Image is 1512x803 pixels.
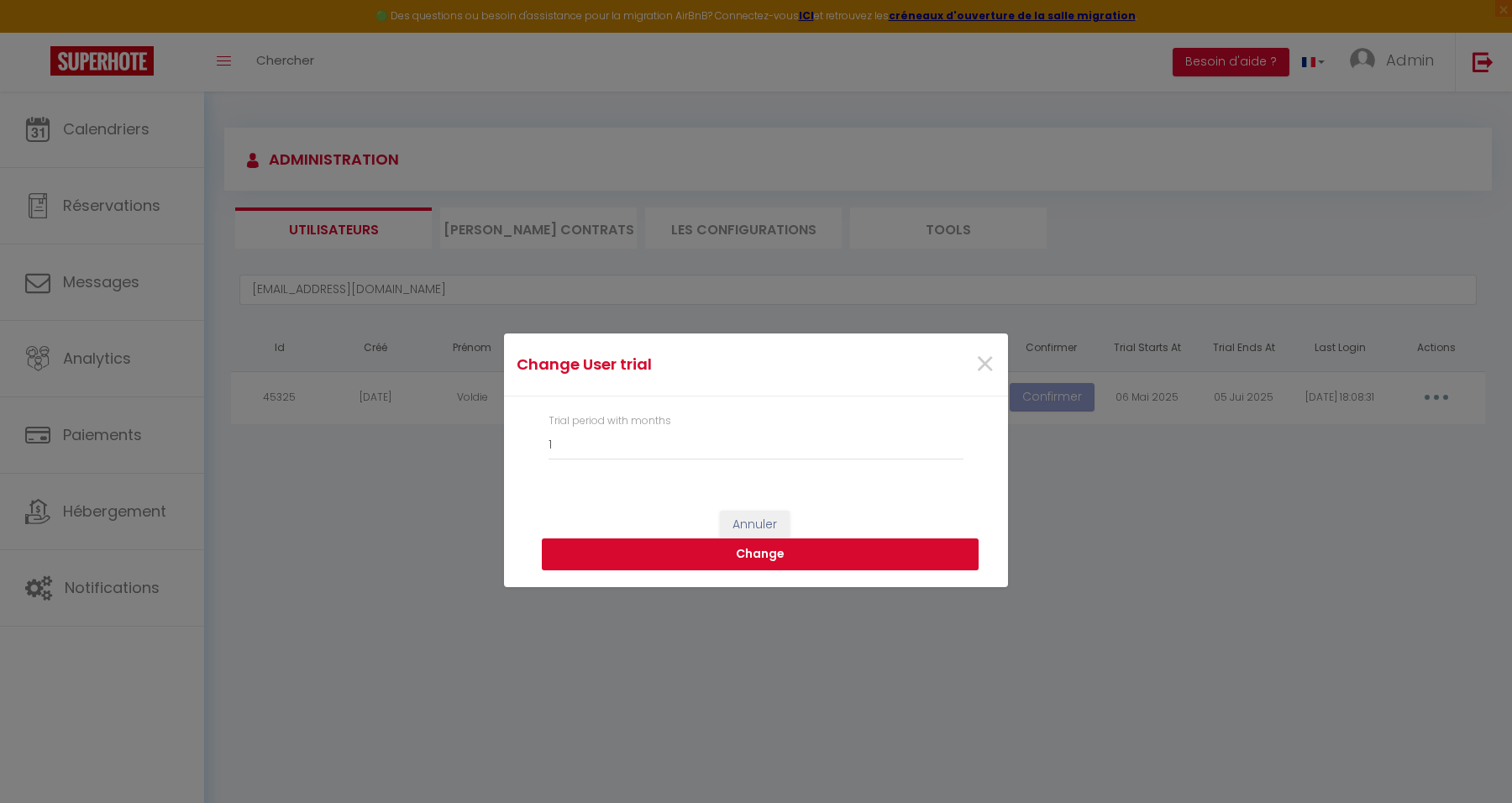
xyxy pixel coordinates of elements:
button: Ouvrir le widget de chat LiveChat [13,7,64,57]
h4: Change User trial [517,353,828,376]
span: × [974,339,995,390]
button: Annuler [720,511,790,539]
button: Change [542,538,979,570]
button: Close [974,347,995,383]
label: Trial period with months [549,413,671,429]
